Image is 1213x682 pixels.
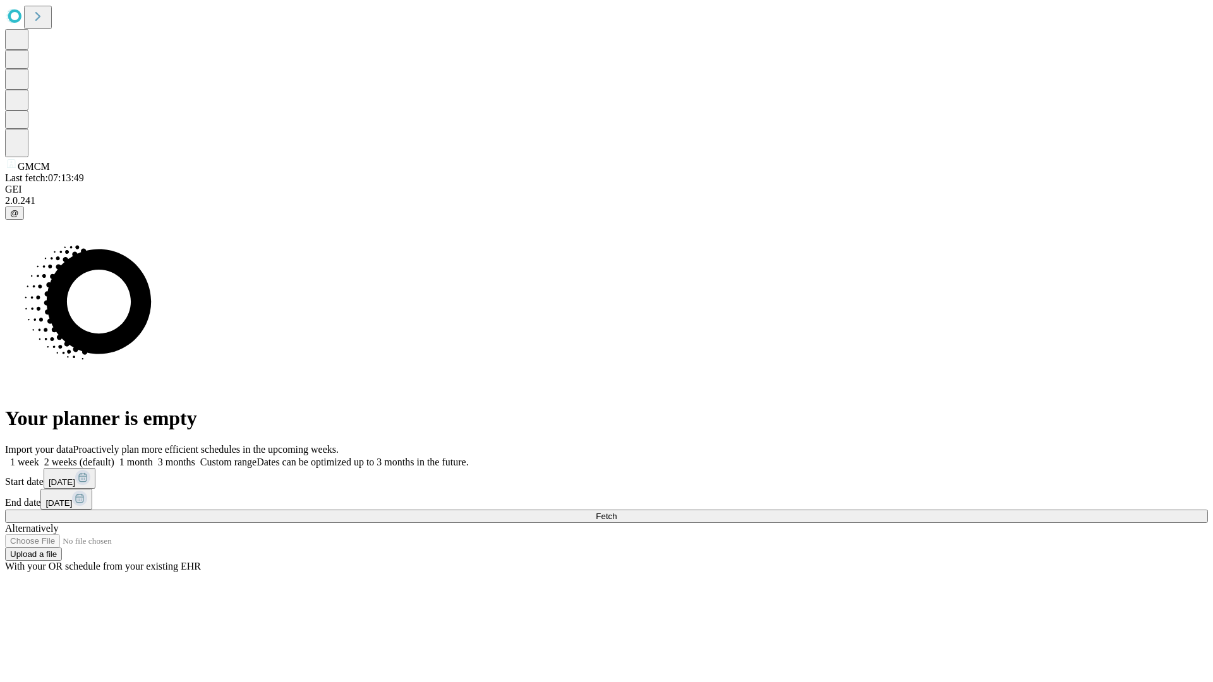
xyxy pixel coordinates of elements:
[200,457,256,467] span: Custom range
[5,547,62,561] button: Upload a file
[5,184,1208,195] div: GEI
[5,510,1208,523] button: Fetch
[5,407,1208,430] h1: Your planner is empty
[256,457,468,467] span: Dates can be optimized up to 3 months in the future.
[73,444,339,455] span: Proactively plan more efficient schedules in the upcoming weeks.
[44,468,95,489] button: [DATE]
[119,457,153,467] span: 1 month
[49,477,75,487] span: [DATE]
[5,468,1208,489] div: Start date
[40,489,92,510] button: [DATE]
[5,195,1208,206] div: 2.0.241
[5,523,58,534] span: Alternatively
[5,206,24,220] button: @
[45,498,72,508] span: [DATE]
[596,512,617,521] span: Fetch
[5,172,84,183] span: Last fetch: 07:13:49
[10,457,39,467] span: 1 week
[44,457,114,467] span: 2 weeks (default)
[5,489,1208,510] div: End date
[18,161,50,172] span: GMCM
[5,444,73,455] span: Import your data
[158,457,195,467] span: 3 months
[5,561,201,571] span: With your OR schedule from your existing EHR
[10,208,19,218] span: @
